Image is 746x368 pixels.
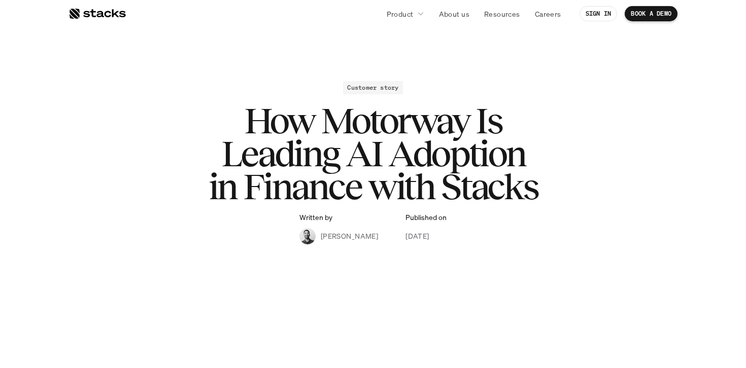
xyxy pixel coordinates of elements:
[478,5,526,23] a: Resources
[321,231,378,241] p: [PERSON_NAME]
[439,9,469,19] p: About us
[535,9,561,19] p: Careers
[405,213,447,222] p: Published on
[405,231,429,241] p: [DATE]
[625,6,677,21] a: BOOK A DEMO
[631,10,671,17] p: BOOK A DEMO
[529,5,567,23] a: Careers
[347,84,398,91] h2: Customer story
[580,6,618,21] a: SIGN IN
[484,9,520,19] p: Resources
[433,5,476,23] a: About us
[387,9,414,19] p: Product
[586,10,612,17] p: SIGN IN
[170,104,576,203] h1: How Motorway Is Leading AI Adoption in Finance with Stacks
[299,213,332,222] p: Written by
